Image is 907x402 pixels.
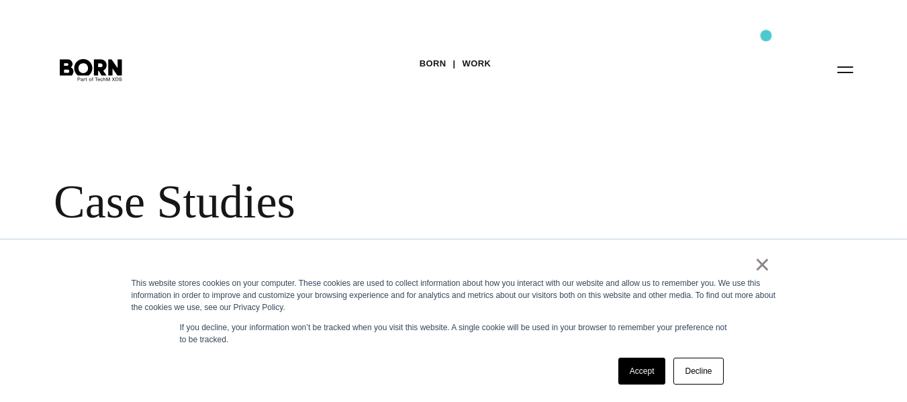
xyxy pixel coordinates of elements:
[132,277,776,313] div: This website stores cookies on your computer. These cookies are used to collect information about...
[755,258,771,270] a: ×
[673,358,723,385] a: Decline
[54,174,819,230] div: Case Studies
[180,321,728,346] p: If you decline, your information won’t be tracked when you visit this website. A single cookie wi...
[618,358,666,385] a: Accept
[829,55,861,83] button: Open
[420,54,446,74] a: BORN
[463,54,491,74] a: Work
